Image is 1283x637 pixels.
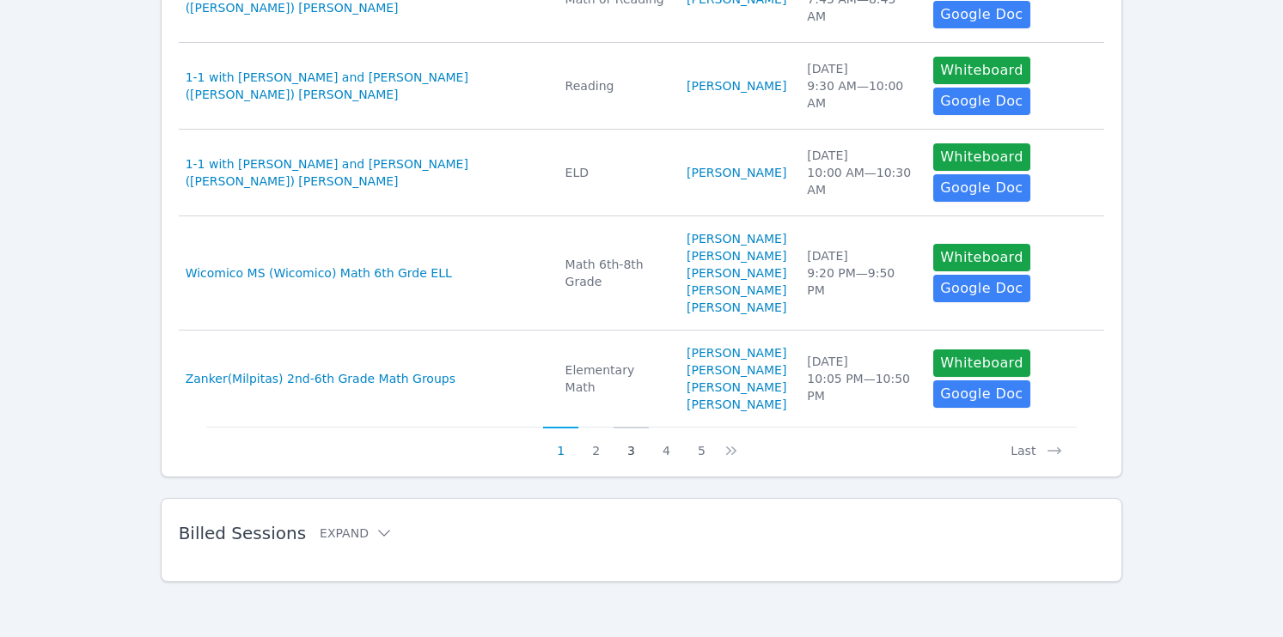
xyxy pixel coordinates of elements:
[933,174,1029,202] a: Google Doc
[933,244,1030,271] button: Whiteboard
[565,361,666,396] div: Elementary Math
[807,353,913,404] div: [DATE] 10:05 PM — 10:50 PM
[649,427,684,459] button: 4
[807,60,913,112] div: [DATE] 9:30 AM — 10:00 AM
[807,247,913,299] div: [DATE] 9:20 PM — 9:50 PM
[933,88,1029,115] a: Google Doc
[565,256,666,290] div: Math 6th-8th Grade
[179,130,1105,216] tr: 1-1 with [PERSON_NAME] and [PERSON_NAME] ([PERSON_NAME]) [PERSON_NAME]ELD[PERSON_NAME][DATE]10:00...
[933,380,1029,408] a: Google Doc
[684,427,719,459] button: 5
[578,427,614,459] button: 2
[687,379,786,396] a: [PERSON_NAME]
[687,247,786,264] a: [PERSON_NAME]
[687,164,786,181] a: [PERSON_NAME]
[179,216,1105,331] tr: Wicomico MS (Wicomico) Math 6th Grde ELLMath 6th-8th Grade[PERSON_NAME][PERSON_NAME][PERSON_NAME]...
[565,164,666,181] div: ELD
[807,147,913,198] div: [DATE] 10:00 AM — 10:30 AM
[186,155,545,190] a: 1-1 with [PERSON_NAME] and [PERSON_NAME] ([PERSON_NAME]) [PERSON_NAME]
[186,69,545,103] a: 1-1 with [PERSON_NAME] and [PERSON_NAME] ([PERSON_NAME]) [PERSON_NAME]
[687,344,786,361] a: [PERSON_NAME]
[933,275,1029,302] a: Google Doc
[933,57,1030,84] button: Whiteboard
[179,43,1105,130] tr: 1-1 with [PERSON_NAME] and [PERSON_NAME] ([PERSON_NAME]) [PERSON_NAME]Reading[PERSON_NAME][DATE]9...
[933,349,1030,377] button: Whiteboard
[186,264,452,282] a: Wicomico MS (Wicomico) Math 6th Grde ELL
[565,77,666,94] div: Reading
[179,523,306,543] span: Billed Sessions
[179,331,1105,427] tr: Zanker(Milpitas) 2nd-6th Grade Math GroupsElementary Math[PERSON_NAME][PERSON_NAME][PERSON_NAME][...
[186,370,455,387] a: Zanker(Milpitas) 2nd-6th Grade Math Groups
[933,143,1030,171] button: Whiteboard
[687,264,786,282] a: [PERSON_NAME]
[687,77,786,94] a: [PERSON_NAME]
[687,396,786,413] a: [PERSON_NAME]
[933,1,1029,28] a: Google Doc
[687,299,786,316] a: [PERSON_NAME]
[687,230,786,247] a: [PERSON_NAME]
[543,427,578,459] button: 1
[614,427,649,459] button: 3
[320,525,393,542] button: Expand
[997,427,1077,459] button: Last
[687,282,786,299] a: [PERSON_NAME]
[687,361,786,379] a: [PERSON_NAME]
